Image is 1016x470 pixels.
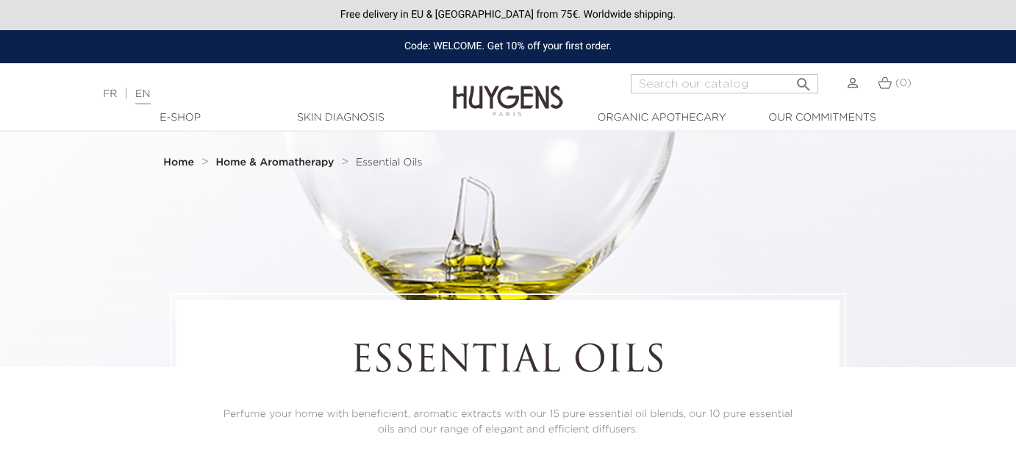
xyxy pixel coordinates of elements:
[135,89,150,104] a: EN
[895,78,912,88] span: (0)
[748,110,895,126] a: Our commitments
[103,89,117,99] a: FR
[267,110,414,126] a: Skin Diagnosis
[163,157,197,168] a: Home
[790,70,817,90] button: 
[217,341,799,385] h1: Essential Oils
[631,74,818,93] input: Search
[96,85,412,103] div: |
[356,157,423,168] a: Essential Oils
[163,157,194,168] strong: Home
[215,157,334,168] strong: Home & Aromatherapy
[215,157,337,168] a: Home & Aromatherapy
[107,110,254,126] a: E-Shop
[588,110,735,126] a: Organic Apothecary
[217,407,799,438] p: Perfume your home with beneficient, aromatic extracts with our 15 pure essential oil blends, our ...
[453,62,563,118] img: Huygens
[795,71,812,89] i: 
